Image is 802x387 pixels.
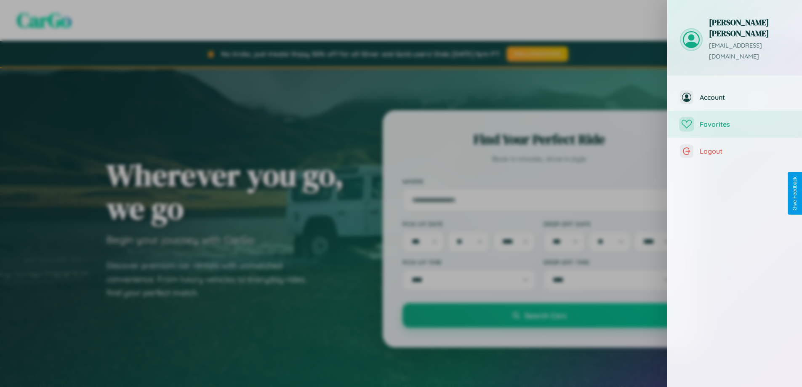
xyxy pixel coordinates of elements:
span: Account [700,93,789,101]
button: Favorites [667,111,802,138]
span: Favorites [700,120,789,128]
button: Account [667,84,802,111]
div: Give Feedback [792,176,798,211]
span: Logout [700,147,789,155]
button: Logout [667,138,802,165]
h3: [PERSON_NAME] [PERSON_NAME] [709,17,789,39]
p: [EMAIL_ADDRESS][DOMAIN_NAME] [709,40,789,62]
